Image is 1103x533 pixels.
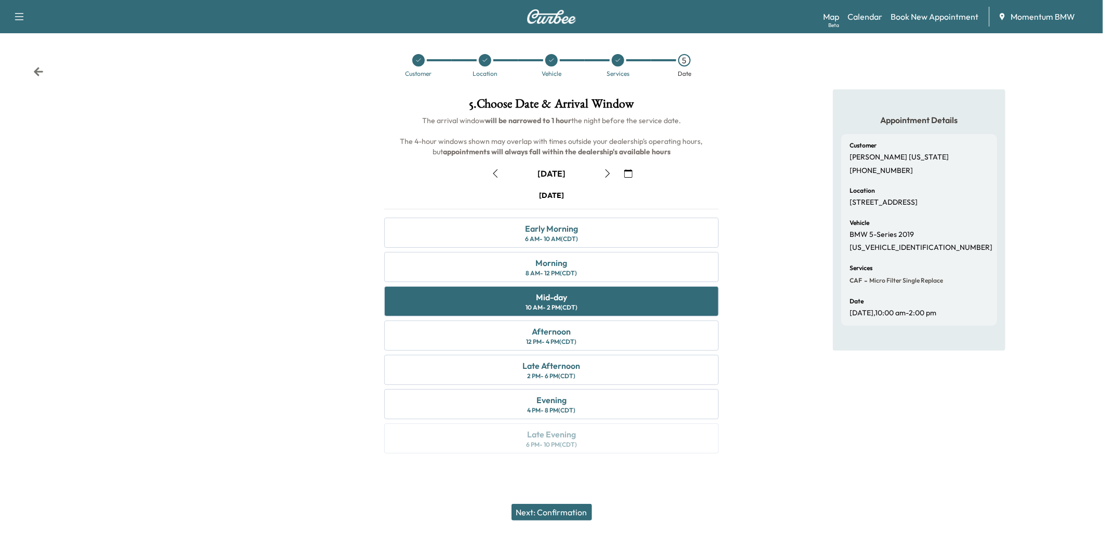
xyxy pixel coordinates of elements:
span: The arrival window the night before the service date. The 4-hour windows shown may overlap with t... [400,116,705,156]
div: 5 [678,54,691,66]
div: Afternoon [532,325,571,338]
a: MapBeta [823,10,839,23]
p: BMW 5-Series 2019 [850,230,914,239]
a: Book New Appointment [891,10,978,23]
p: [DATE] , 10:00 am - 2:00 pm [850,309,936,318]
div: Early Morning [525,222,578,235]
div: Back [33,66,44,77]
div: 8 AM - 12 PM (CDT) [526,269,577,277]
p: [US_VEHICLE_IDENTIFICATION_NUMBER] [850,243,992,252]
b: appointments will always fall within the dealership's available hours [443,147,670,156]
div: Location [473,71,497,77]
div: Late Afternoon [523,359,581,372]
div: Mid-day [536,291,567,303]
div: Vehicle [542,71,561,77]
div: 4 PM - 8 PM (CDT) [528,406,576,415]
p: [STREET_ADDRESS] [850,198,918,207]
h6: Vehicle [850,220,869,226]
img: Curbee Logo [527,9,576,24]
div: Services [607,71,629,77]
h1: 5 . Choose Date & Arrival Window [376,98,727,115]
h6: Services [850,265,872,271]
p: [PHONE_NUMBER] [850,166,913,176]
div: [DATE] [539,190,564,201]
div: 2 PM - 6 PM (CDT) [528,372,576,380]
h6: Location [850,188,875,194]
h5: Appointment Details [841,114,997,126]
div: 12 PM - 4 PM (CDT) [527,338,577,346]
h6: Customer [850,142,877,149]
div: Morning [536,257,568,269]
b: will be narrowed to 1 hour [485,116,571,125]
a: Calendar [848,10,882,23]
div: Date [678,71,691,77]
div: Customer [406,71,432,77]
span: Momentum BMW [1011,10,1075,23]
span: CAF [850,276,862,285]
div: [DATE] [537,168,566,179]
div: Beta [828,21,839,29]
span: Micro Filter Single Replace [867,276,943,285]
div: 10 AM - 2 PM (CDT) [526,303,577,312]
span: - [862,275,867,286]
h6: Date [850,298,864,304]
div: 6 AM - 10 AM (CDT) [525,235,578,243]
p: [PERSON_NAME] [US_STATE] [850,153,949,162]
button: Next: Confirmation [512,504,592,521]
div: Evening [536,394,567,406]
